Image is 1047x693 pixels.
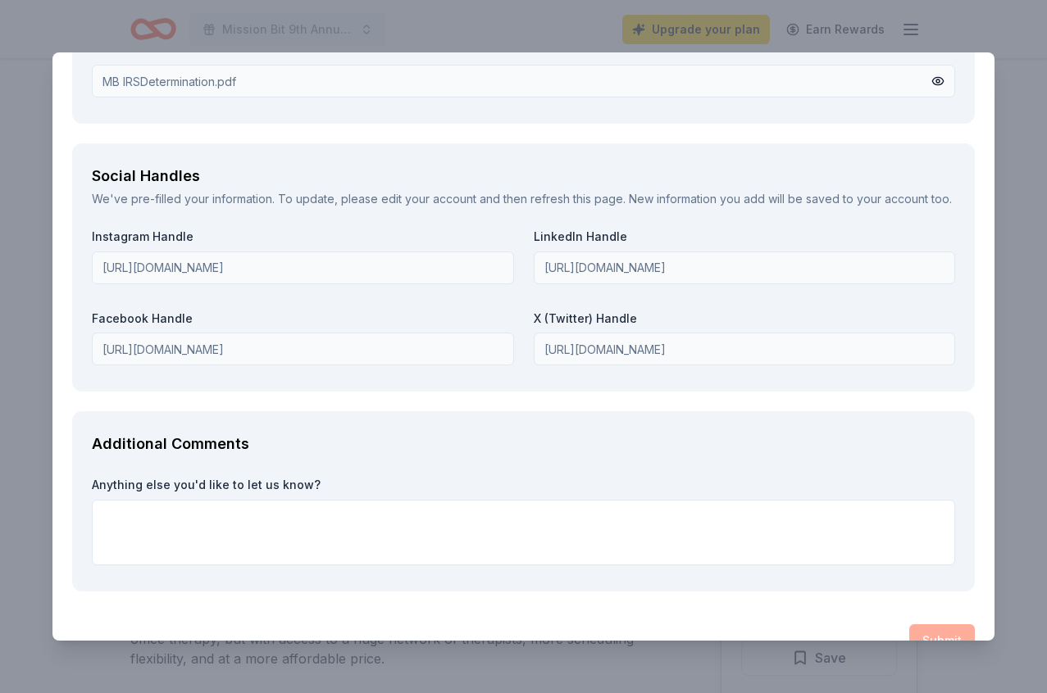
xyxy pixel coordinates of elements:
[92,431,955,457] div: Additional Comments
[92,163,955,189] div: Social Handles
[534,310,956,327] label: X (Twitter) Handle
[92,189,955,209] div: We've pre-filled your information. To update, please and then refresh this page. New information ...
[92,229,514,245] label: Instagram Handle
[102,72,236,90] div: MB IRSDetermination.pdf
[381,192,476,206] a: edit your account
[92,477,955,493] label: Anything else you'd like to let us know?
[534,229,956,245] label: LinkedIn Handle
[92,310,514,327] label: Facebook Handle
